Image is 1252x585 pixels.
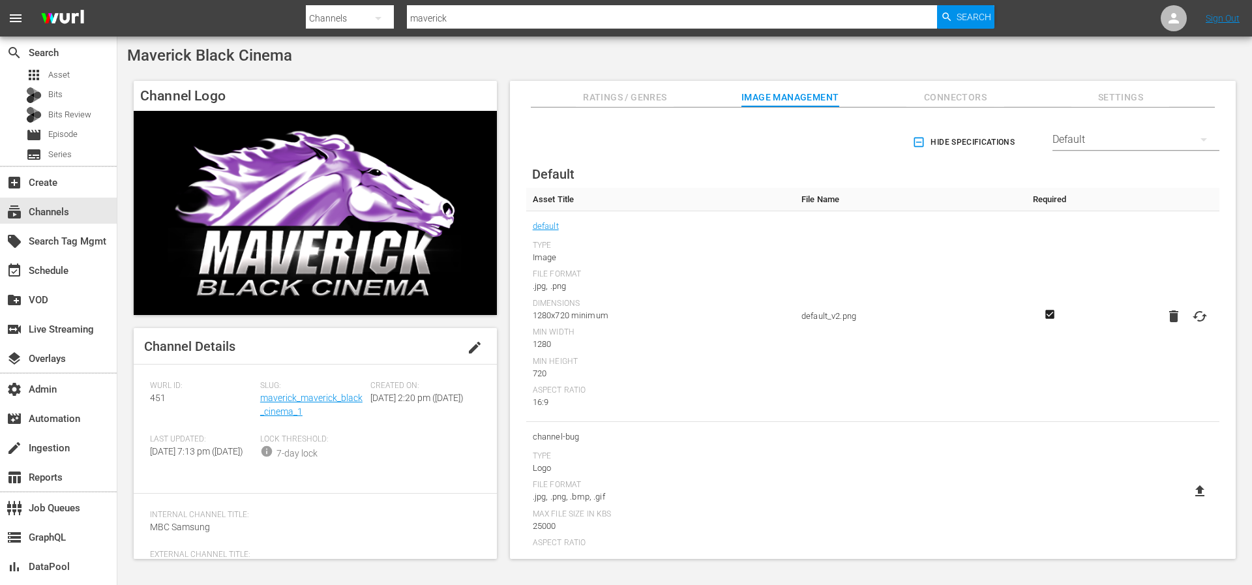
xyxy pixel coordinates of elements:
th: Required [1021,188,1078,211]
span: Episode [26,127,42,143]
span: edit [467,340,483,355]
span: Search [7,45,22,61]
span: info [260,445,273,458]
span: VOD [7,292,22,308]
span: Hide Specifications [915,136,1015,149]
div: 7-day lock [276,447,318,460]
span: Channel Details [144,338,235,354]
div: .jpg, .png [533,280,788,293]
span: Internal Channel Title: [150,510,474,520]
div: Default [1052,121,1219,158]
span: Series [48,148,72,161]
button: Search [937,5,994,29]
span: Schedule [7,263,22,278]
span: Bits [48,88,63,101]
span: Default [532,166,574,182]
div: 25000 [533,520,788,533]
div: Bits [26,87,42,103]
img: Maverick Black Cinema [134,111,497,315]
div: 1280x720 minimum [533,309,788,322]
span: MBC Samsung [150,522,210,532]
div: Aspect Ratio [533,385,788,396]
span: Channels [7,204,22,220]
span: [DATE] 2:20 pm ([DATE]) [370,393,464,403]
span: Settings [1071,89,1169,106]
span: Overlays [7,351,22,367]
button: edit [459,332,490,363]
div: .jpg, .png, .bmp, .gif [533,490,788,503]
span: Created On: [370,381,474,391]
th: File Name [795,188,1021,211]
div: Aspect Ratio [533,538,788,548]
a: default [533,218,559,235]
td: default_v2.png [795,211,1021,422]
img: ans4CAIJ8jUAAAAAAAAAAAAAAAAAAAAAAAAgQb4GAAAAAAAAAAAAAAAAAAAAAAAAJMjXAAAAAAAAAAAAAAAAAAAAAAAAgAT5G... [31,3,94,34]
span: Series [26,147,42,162]
span: Maverick Black Cinema [127,46,292,65]
span: Asset [26,67,42,83]
div: 720 [533,367,788,380]
span: Last Updated: [150,434,254,445]
span: Bits Review [48,108,91,121]
div: 16:9 [533,396,788,409]
button: Hide Specifications [910,124,1020,160]
span: Lock Threshold: [260,434,364,445]
div: File Format [533,480,788,490]
div: Min Height [533,357,788,367]
div: Bits Review [26,107,42,123]
svg: Required [1042,308,1058,320]
span: Image Management [741,89,839,106]
span: Automation [7,411,22,427]
a: Sign Out [1206,13,1240,23]
div: Logo [533,462,788,475]
span: GraphQL [7,530,22,545]
span: DataPool [7,559,22,575]
span: Search Tag Mgmt [7,233,22,249]
span: Search [957,5,991,29]
th: Asset Title [526,188,795,211]
div: Type [533,451,788,462]
span: External Channel Title: [150,550,474,560]
div: Image [533,251,788,264]
span: channel-bug [533,428,788,445]
span: Ingestion [7,440,22,456]
div: File Format [533,269,788,280]
a: maverick_maverick_black_cinema_1 [260,393,363,417]
span: Wurl ID: [150,381,254,391]
span: Admin [7,382,22,397]
h4: Channel Logo [134,81,497,111]
span: 451 [150,393,166,403]
span: menu [8,10,23,26]
div: Type [533,241,788,251]
span: Create [7,175,22,190]
span: [DATE] 7:13 pm ([DATE]) [150,446,243,457]
span: Ratings / Genres [576,89,674,106]
span: Asset [48,68,70,82]
span: Reports [7,470,22,485]
div: Max File Size In Kbs [533,509,788,520]
div: Min Width [533,327,788,338]
div: Dimensions [533,299,788,309]
span: Slug: [260,381,364,391]
span: Job Queues [7,500,22,516]
div: 1280 [533,338,788,351]
span: Live Streaming [7,322,22,337]
span: Connectors [906,89,1004,106]
span: Episode [48,128,78,141]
